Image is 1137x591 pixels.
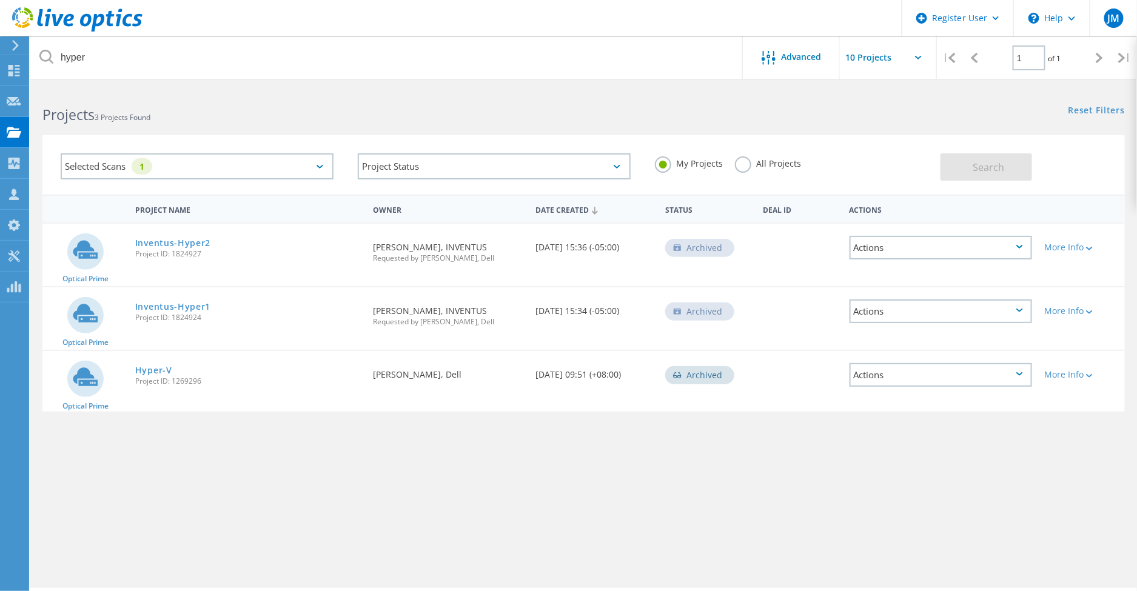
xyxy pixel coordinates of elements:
div: 1 [132,158,152,175]
a: Live Optics Dashboard [12,25,143,34]
div: Project Name [129,198,367,220]
label: All Projects [735,156,801,168]
span: Search [973,161,1004,174]
a: Inventus-Hyper2 [135,239,211,247]
span: JM [1107,13,1119,23]
div: Actions [844,198,1038,220]
span: Advanced [782,53,822,61]
span: Requested by [PERSON_NAME], Dell [373,318,523,326]
a: Inventus-Hyper1 [135,302,211,311]
div: Archived [665,239,734,257]
div: Selected Scans [61,153,334,179]
div: | [937,36,962,79]
span: Project ID: 1269296 [135,378,361,385]
input: Search projects by name, owner, ID, company, etc [30,36,743,79]
div: More Info [1044,243,1119,252]
a: Hyper-V [135,366,172,375]
div: Actions [850,363,1032,387]
div: Actions [850,236,1032,259]
button: Search [941,153,1032,181]
div: [DATE] 15:36 (-05:00) [529,224,659,264]
span: Requested by [PERSON_NAME], Dell [373,255,523,262]
div: [PERSON_NAME], INVENTUS [367,287,529,338]
svg: \n [1028,13,1039,24]
div: Archived [665,302,734,321]
span: Project ID: 1824927 [135,250,361,258]
span: 3 Projects Found [95,112,150,122]
span: of 1 [1048,53,1061,64]
div: More Info [1044,370,1119,379]
b: Projects [42,105,95,124]
div: Date Created [529,198,659,221]
span: Optical Prime [62,275,109,282]
div: Status [659,198,757,220]
div: Project Status [358,153,631,179]
label: My Projects [655,156,723,168]
div: Archived [665,366,734,384]
div: | [1112,36,1137,79]
a: Reset Filters [1068,106,1125,116]
span: Optical Prime [62,339,109,346]
div: [PERSON_NAME], INVENTUS [367,224,529,274]
div: Owner [367,198,529,220]
div: [PERSON_NAME], Dell [367,351,529,391]
span: Optical Prime [62,402,109,410]
span: Project ID: 1824924 [135,314,361,321]
div: [DATE] 09:51 (+08:00) [529,351,659,391]
div: Actions [850,299,1032,323]
div: More Info [1044,307,1119,315]
div: [DATE] 15:34 (-05:00) [529,287,659,327]
div: Deal Id [757,198,844,220]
